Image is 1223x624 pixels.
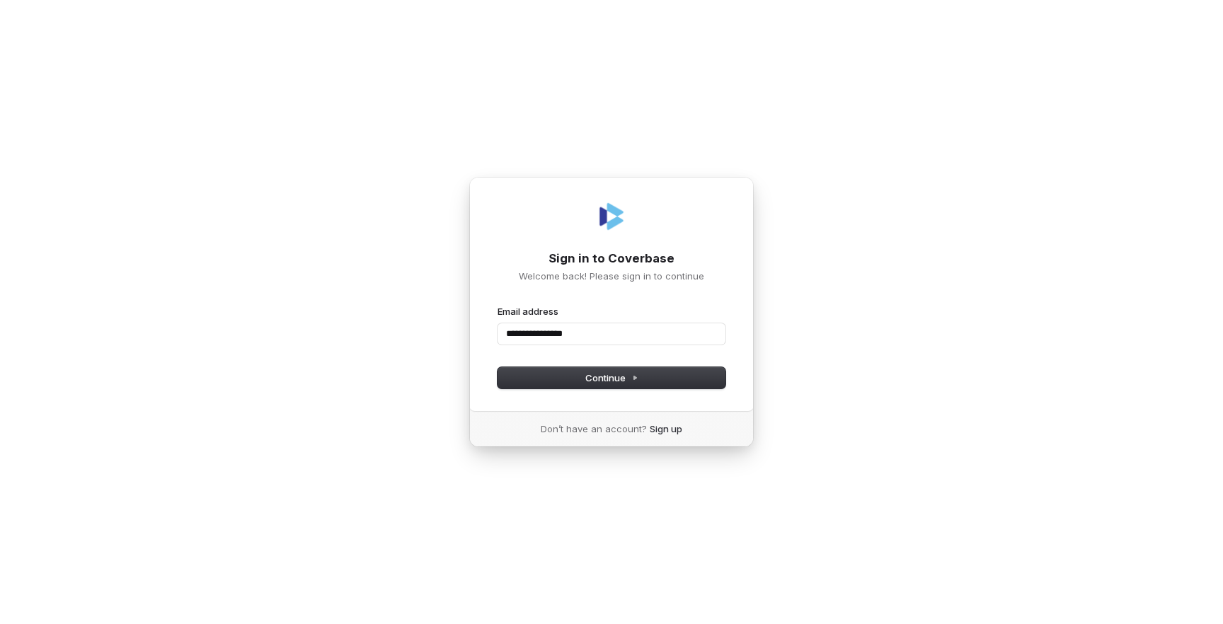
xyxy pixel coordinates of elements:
[650,422,682,435] a: Sign up
[498,367,725,388] button: Continue
[498,270,725,282] p: Welcome back! Please sign in to continue
[595,200,628,233] img: Coverbase
[585,371,638,384] span: Continue
[498,305,558,318] label: Email address
[541,422,647,435] span: Don’t have an account?
[498,250,725,267] h1: Sign in to Coverbase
